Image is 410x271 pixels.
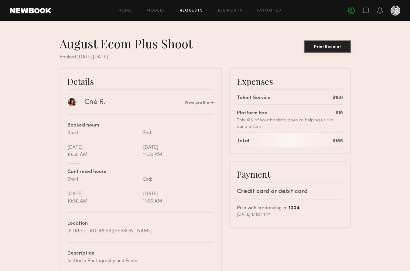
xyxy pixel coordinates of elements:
a: Home [118,9,132,13]
div: August Ecom Plus Shoot [60,36,197,51]
a: Favorites [257,9,281,13]
div: Platform Fee [237,110,336,117]
div: $15 [336,110,343,117]
div: Paid with card ending in [237,204,343,212]
div: Expenses [237,76,343,87]
div: Booked hours [67,122,214,129]
div: In Studio Photography and Ecom [67,257,214,265]
div: Start: [DATE] 10:30 AM [67,176,141,205]
div: This 10% of your booking goes to helping us run our platform [237,117,336,130]
button: Print Receipt [304,40,351,53]
div: End: [DATE] 11:30 AM [141,176,214,205]
div: End: [DATE] 11:30 AM [141,129,214,158]
a: View profile [185,101,214,105]
div: Start: [DATE] 10:30 AM [67,129,141,158]
div: Location [67,220,214,228]
a: Models [146,9,165,13]
div: Cné R. [84,98,105,107]
div: [STREET_ADDRESS][PERSON_NAME] [67,228,214,235]
div: Booked [DATE][DATE] [60,54,351,61]
div: $150 [333,95,343,102]
div: Payment [237,169,343,179]
b: 1004 [289,206,300,210]
div: Confirmed hours [67,169,214,176]
div: Talent Service [237,95,271,102]
div: Print Receipt [307,45,348,49]
div: Description [67,250,214,257]
a: Requests [180,9,203,13]
div: Details [67,76,214,87]
a: Job Posts [218,9,243,13]
div: [DATE] 1:11:07 PM [237,212,343,217]
div: Credit card or debit card [237,187,343,196]
div: $165 [333,138,343,145]
div: Total [237,138,249,145]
